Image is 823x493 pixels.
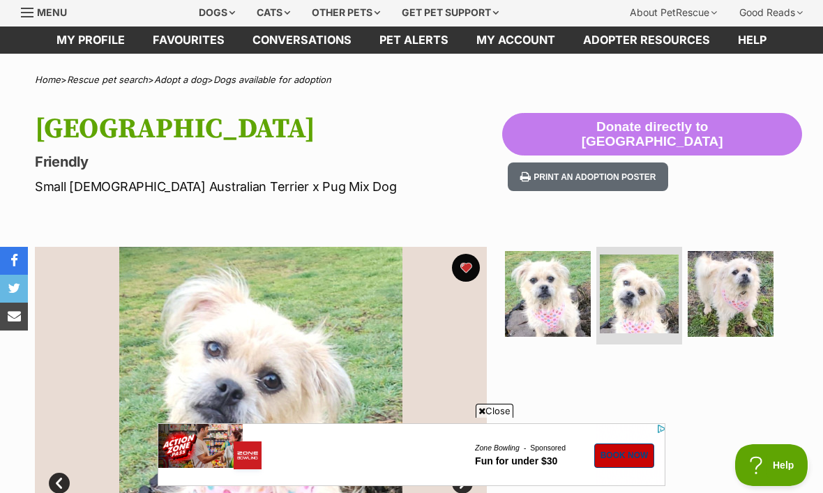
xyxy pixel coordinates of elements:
button: Print an adoption poster [508,162,668,191]
a: Adopt a dog [154,74,207,85]
img: Photo of Madison [600,255,679,333]
img: Photo of Madison [688,251,773,337]
a: Fun for under $30 [317,32,408,44]
a: Zone Bowling [317,20,372,29]
span: Close [476,404,513,418]
a: Favourites [139,26,239,54]
button: favourite [452,254,480,282]
p: Friendly [35,152,502,172]
a: Adopter resources [569,26,724,54]
a: Sponsored [372,20,408,29]
a: My account [462,26,569,54]
iframe: Advertisement [158,423,665,486]
a: Home [35,74,61,85]
a: Help [724,26,780,54]
a: My profile [43,26,139,54]
span: Book Now [443,26,491,38]
a: Rescue pet search [67,74,148,85]
button: Donate directly to [GEOGRAPHIC_DATA] [502,113,802,156]
a: conversations [239,26,365,54]
a: Pet alerts [365,26,462,54]
a: Book Now [437,20,497,45]
span: Menu [37,6,67,18]
a: Dogs available for adoption [213,74,331,85]
iframe: Help Scout Beacon - Open [735,444,809,486]
img: Photo of Madison [505,251,591,337]
h1: [GEOGRAPHIC_DATA] [35,113,502,145]
a: image [1,1,508,63]
p: Small [DEMOGRAPHIC_DATA] Australian Terrier x Pug Mix Dog [35,177,502,196]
